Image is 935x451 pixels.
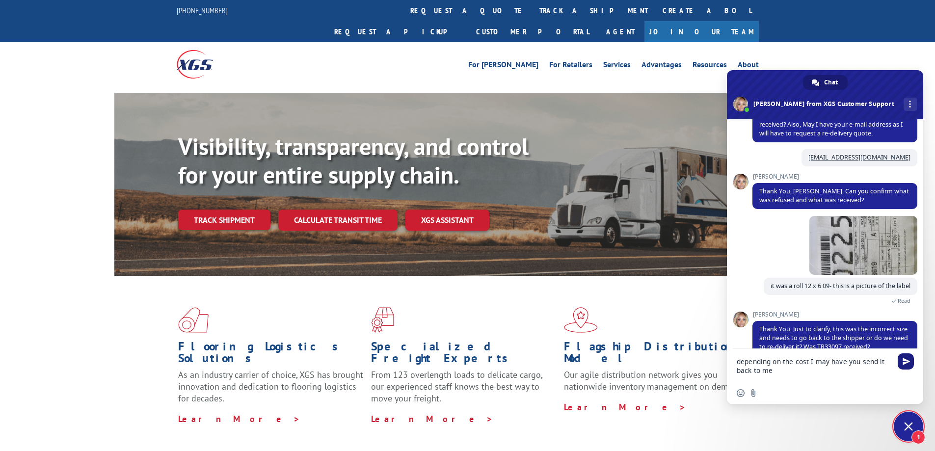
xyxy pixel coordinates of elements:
[898,353,914,370] span: Send
[564,341,749,369] h1: Flagship Distribution Model
[327,21,469,42] a: Request a pickup
[803,75,848,90] a: Chat
[405,210,489,231] a: XGS ASSISTANT
[644,21,759,42] a: Join Our Team
[808,153,910,161] a: [EMAIL_ADDRESS][DOMAIN_NAME]
[749,389,757,397] span: Send a file
[371,307,394,333] img: xgs-icon-focused-on-flooring-red
[564,369,745,392] span: Our agile distribution network gives you nationwide inventory management on demand.
[752,173,917,180] span: [PERSON_NAME]
[738,61,759,72] a: About
[178,413,300,424] a: Learn More >
[759,111,903,137] span: Can you confirm what was refused and what was received? Also, May I have your e-mail address as I...
[549,61,592,72] a: For Retailers
[759,187,909,204] span: Thank You, [PERSON_NAME]. Can you confirm what was refused and what was received?
[371,413,493,424] a: Learn More >
[178,210,270,230] a: Track shipment
[177,5,228,15] a: [PHONE_NUMBER]
[693,61,727,72] a: Resources
[771,282,910,290] span: it was a roll 12 x 6.09- this is a picture of the label
[564,307,598,333] img: xgs-icon-flagship-distribution-model-red
[178,131,529,190] b: Visibility, transparency, and control for your entire supply chain.
[468,61,538,72] a: For [PERSON_NAME]
[641,61,682,72] a: Advantages
[894,412,923,441] a: Close chat
[737,349,894,382] textarea: Compose your message...
[564,401,686,413] a: Learn More >
[759,325,908,351] span: Thank You. Just to clarify, this was the incorrect size and needs to go back to the shipper or do...
[752,311,917,318] span: [PERSON_NAME]
[178,341,364,369] h1: Flooring Logistics Solutions
[178,369,363,404] span: As an industry carrier of choice, XGS has brought innovation and dedication to flooring logistics...
[178,307,209,333] img: xgs-icon-total-supply-chain-intelligence-red
[596,21,644,42] a: Agent
[371,341,557,369] h1: Specialized Freight Experts
[824,75,838,90] span: Chat
[371,369,557,413] p: From 123 overlength loads to delicate cargo, our experienced staff knows the best way to move you...
[278,210,398,231] a: Calculate transit time
[898,297,910,304] span: Read
[469,21,596,42] a: Customer Portal
[911,430,925,444] span: 1
[737,389,745,397] span: Insert an emoji
[603,61,631,72] a: Services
